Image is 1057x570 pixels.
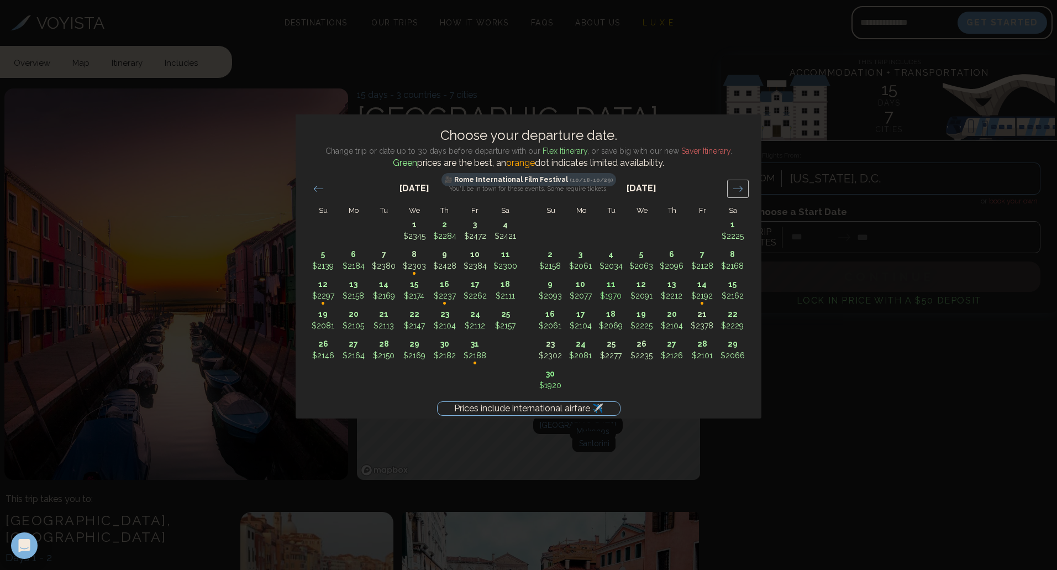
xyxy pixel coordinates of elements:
p: • [308,291,338,316]
p: $2101 [687,350,717,362]
p: 16 [535,308,565,320]
span: orange [506,158,535,168]
td: Choose Saturday, October 11, 2025 as your check-out date. It’s available. [490,245,520,275]
p: $2061 [566,260,595,272]
p: $2225 [627,320,656,332]
p: 11 [491,249,520,260]
small: Mo [576,206,586,215]
p: $2063 [627,260,656,272]
td: Choose Thursday, November 13, 2025 as your check-out date. It’s available. [656,275,687,305]
p: $2128 [687,260,717,272]
td: Choose Tuesday, October 7, 2025 as your check-out date. It’s available. [369,245,399,275]
td: Choose Friday, October 24, 2025 as your check-out date. It’s available. [460,305,490,335]
small: Fr [699,206,706,215]
p: $2235 [627,350,656,362]
p: $2034 [596,260,625,272]
td: Choose Thursday, October 2, 2025 as your check-out date. It’s available. [429,216,460,245]
p: 6 [339,249,368,260]
p: $2158 [339,290,368,302]
p: $2345 [399,231,429,242]
td: Choose Sunday, October 12, 2025 as your check-out date. It’s available. [308,275,338,305]
p: $2162 [718,290,747,302]
p: $2284 [430,231,459,242]
small: We [637,206,648,215]
p: 7 [687,249,717,260]
p: 5 [627,249,656,260]
td: Choose Thursday, October 16, 2025 as your check-out date. It’s available. [429,275,460,305]
p: 12 [308,279,338,290]
td: Choose Monday, November 24, 2025 as your check-out date. It’s available. [565,335,596,365]
p: 8 [718,249,747,260]
td: Choose Wednesday, November 5, 2025 as your check-out date. It’s available. [626,245,656,275]
td: Choose Wednesday, October 29, 2025 as your check-out date. It’s available. [399,335,429,365]
td: Choose Monday, November 10, 2025 as your check-out date. It’s available. [565,275,596,305]
p: $2093 [535,290,565,302]
p: $2104 [566,320,595,332]
small: Sa [729,206,737,215]
p: 31 [460,338,490,350]
p: $2237 [430,290,459,302]
td: Choose Wednesday, October 1, 2025 as your check-out date. It’s available. [399,216,429,245]
td: Choose Thursday, November 6, 2025 as your check-out date. It’s available. [656,245,687,275]
p: 28 [687,338,717,350]
td: Choose Saturday, October 25, 2025 as your check-out date. It’s available. [490,305,520,335]
p: Change trip or date up to 30 days before departure with our , or save big with our new . [304,145,753,156]
p: 13 [339,279,368,290]
p: $2169 [399,350,429,362]
p: 24 [566,338,595,350]
p: 29 [718,338,747,350]
span: prices are the best, an dot indicates limited availability. [393,158,664,168]
p: $1920 [535,380,565,391]
p: 13 [657,279,686,290]
p: 1 [718,219,747,231]
p: $2303 [399,260,429,272]
p: $2104 [657,320,686,332]
div: Calendar [296,170,761,419]
p: • [460,351,490,375]
small: Su [319,206,328,215]
p: 1 [399,219,429,231]
td: Choose Thursday, October 23, 2025 as your check-out date. It’s available. [429,305,460,335]
p: $2262 [460,290,490,302]
p: 2 [430,219,459,231]
td: Choose Monday, October 27, 2025 as your check-out date. It’s available. [338,335,369,365]
p: $2182 [430,350,459,362]
td: Choose Sunday, November 30, 2025 as your check-out date. It’s available. [535,365,565,395]
p: 11 [596,279,625,290]
p: $2428 [430,260,459,272]
small: Mo [349,206,359,215]
td: Choose Friday, November 14, 2025 as your check-out date. It’s available. [687,275,717,305]
p: 22 [718,308,747,320]
p: 21 [369,308,398,320]
p: $2380 [369,260,398,272]
p: 20 [657,308,686,320]
td: Choose Monday, October 6, 2025 as your check-out date. It’s available. [338,245,369,275]
td: Choose Tuesday, October 21, 2025 as your check-out date. It’s available. [369,305,399,335]
p: 23 [535,338,565,350]
p: $2147 [399,320,429,332]
p: 24 [460,308,490,320]
td: Choose Sunday, November 9, 2025 as your check-out date. It’s available. [535,275,565,305]
p: 2 [535,249,565,260]
p: $1970 [596,290,625,302]
div: Move backward to switch to the previous month. [308,180,329,198]
td: Choose Friday, October 17, 2025 as your check-out date. It’s available. [460,275,490,305]
p: 8 [399,249,429,260]
p: 4 [491,219,520,231]
td: Choose Sunday, November 2, 2025 as your check-out date. It’s available. [535,245,565,275]
p: 30 [535,368,565,380]
p: $2229 [718,320,747,332]
p: 25 [491,308,520,320]
td: Choose Thursday, November 20, 2025 as your check-out date. It’s available. [656,305,687,335]
strong: [DATE] [399,183,429,194]
p: 3 [566,249,595,260]
p: 10 [460,249,490,260]
p: 26 [627,338,656,350]
td: Choose Friday, October 3, 2025 as your check-out date. It’s available. [460,216,490,245]
td: Choose Tuesday, November 4, 2025 as your check-out date. It’s available. [596,245,626,275]
small: Th [440,206,449,215]
p: $2169 [369,290,398,302]
span: Green [393,158,417,168]
small: Th [668,206,676,215]
td: Choose Wednesday, October 15, 2025 as your check-out date. It’s available. [399,275,429,305]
